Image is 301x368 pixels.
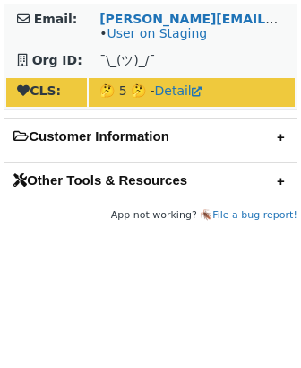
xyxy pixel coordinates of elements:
[32,53,82,67] strong: Org ID:
[4,206,297,224] footer: App not working? 🪳
[34,12,78,26] strong: Email:
[99,53,155,67] span: ¯\_(ツ)_/¯
[17,83,61,98] strong: CLS:
[4,119,297,153] h2: Customer Information
[89,78,295,107] td: 🤔 5 🤔 -
[99,26,207,40] span: •
[212,209,297,221] a: File a bug report!
[107,26,207,40] a: User on Staging
[155,83,202,98] a: Detail
[4,163,297,197] h2: Other Tools & Resources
